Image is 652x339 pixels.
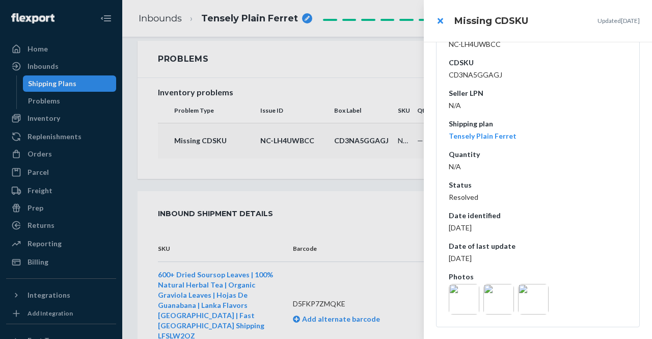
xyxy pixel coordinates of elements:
dd: Resolved [449,192,627,202]
dt: Photos [449,272,627,282]
img: 29b82aa1-04a7-40d5-ba56-7079d083fe5e.jpg [483,284,514,315]
dt: Seller LPN [449,88,627,98]
img: f02d258c-f0e5-4afd-9402-3d235907a091.jpg [518,284,549,315]
dt: Status [449,180,627,190]
dd: NC-LH4UWBCC [449,39,627,49]
dd: [DATE] [449,253,627,264]
a: Tensely Plain Ferret [449,132,517,140]
dd: N/A [449,100,627,111]
button: close [430,11,450,31]
dt: Date identified [449,211,627,221]
dd: [DATE] [449,223,627,233]
dd: CD3NA5GGAGJ [449,70,627,80]
dt: Shipping plan [449,119,627,129]
p: Updated [DATE] [597,16,640,25]
h3: Missing CDSKU [454,14,528,28]
dt: Date of last update [449,241,627,251]
dd: N/A [449,162,627,172]
dt: CDSKU [449,58,627,68]
img: 70498923-51b9-4927-bbf4-b939b6777b81.jpg [449,284,479,315]
dt: Quantity [449,149,627,160]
